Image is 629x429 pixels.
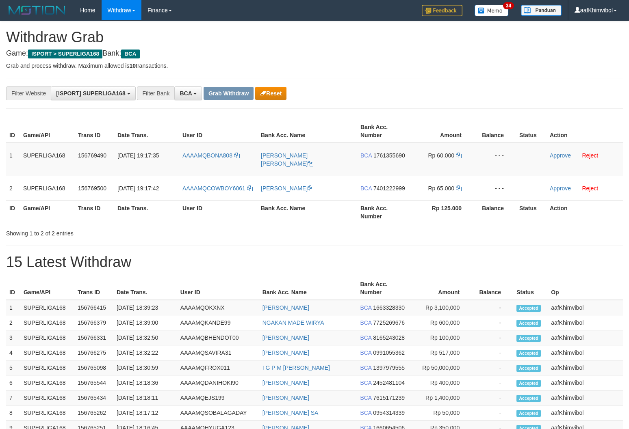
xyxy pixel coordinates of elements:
span: 34 [503,2,514,9]
td: 7 [6,390,20,405]
img: panduan.png [521,5,562,16]
td: 6 [6,375,20,390]
span: Accepted [516,350,541,357]
td: 1 [6,143,20,176]
td: AAAAMQEJS199 [177,390,259,405]
span: Copy 8165243028 to clipboard [373,334,405,341]
span: Copy 7725269676 to clipboard [373,319,405,326]
td: SUPERLIGA168 [20,315,74,330]
a: Reject [582,152,598,159]
th: User ID [179,120,258,143]
a: AAAAMQCOWBOY6061 [182,185,253,192]
span: Rp 60.000 [428,152,455,159]
th: Game/API [20,120,75,143]
span: Copy 0954314339 to clipboard [373,410,405,416]
th: Action [547,120,623,143]
th: Amount [409,277,472,300]
a: [PERSON_NAME] [262,334,309,341]
a: Copy 60000 to clipboard [456,152,462,159]
span: Accepted [516,395,541,402]
td: [DATE] 18:18:36 [113,375,177,390]
td: AAAAMQBHENDOT00 [177,330,259,345]
td: 156766275 [74,345,113,360]
img: Button%20Memo.svg [475,5,509,16]
td: - - - [474,176,516,200]
span: Copy 1663328330 to clipboard [373,304,405,311]
h1: Withdraw Grab [6,29,623,45]
td: AAAAMQFROX011 [177,360,259,375]
span: BCA [360,395,371,401]
td: 156765098 [74,360,113,375]
th: ID [6,200,20,224]
td: - - - [474,143,516,176]
th: Bank Acc. Name [259,277,357,300]
th: Date Trans. [113,277,177,300]
span: Copy 1397979555 to clipboard [373,364,405,371]
span: 156769500 [78,185,106,192]
td: [DATE] 18:39:00 [113,315,177,330]
td: SUPERLIGA168 [20,405,74,420]
img: Feedback.jpg [422,5,462,16]
td: 156765544 [74,375,113,390]
td: - [472,360,513,375]
td: SUPERLIGA168 [20,345,74,360]
td: [DATE] 18:18:11 [113,390,177,405]
td: aafKhimvibol [548,315,623,330]
a: I G P M [PERSON_NAME] [262,364,330,371]
td: Rp 1,400,000 [409,390,472,405]
td: - [472,375,513,390]
a: Copy 65000 to clipboard [456,185,462,192]
div: Filter Bank [137,86,174,100]
span: Rp 65.000 [428,185,455,192]
td: 2 [6,315,20,330]
div: Filter Website [6,86,51,100]
td: 4 [6,345,20,360]
td: - [472,300,513,315]
td: aafKhimvibol [548,360,623,375]
p: Grab and process withdraw. Maximum allowed is transactions. [6,62,623,70]
a: [PERSON_NAME] [262,395,309,401]
td: - [472,405,513,420]
th: Status [516,120,547,143]
span: Accepted [516,305,541,312]
td: aafKhimvibol [548,300,623,315]
th: Balance [472,277,513,300]
strong: 10 [129,63,136,69]
span: Copy 0991055362 to clipboard [373,349,405,356]
td: Rp 50,000,000 [409,360,472,375]
th: Status [513,277,548,300]
span: [ISPORT] SUPERLIGA168 [56,90,125,97]
span: [DATE] 19:17:35 [117,152,159,159]
span: BCA [360,379,371,386]
span: Copy 7615171239 to clipboard [373,395,405,401]
td: SUPERLIGA168 [20,390,74,405]
a: [PERSON_NAME] [262,349,309,356]
span: Accepted [516,320,541,327]
td: aafKhimvibol [548,330,623,345]
a: Reject [582,185,598,192]
span: ISPORT > SUPERLIGA168 [28,50,102,58]
span: BCA [360,410,371,416]
span: BCA [121,50,139,58]
th: Op [548,277,623,300]
span: 156769490 [78,152,106,159]
span: BCA [360,185,372,192]
td: [DATE] 18:30:59 [113,360,177,375]
img: MOTION_logo.png [6,4,68,16]
td: Rp 100,000 [409,330,472,345]
div: Showing 1 to 2 of 2 entries [6,226,256,237]
td: SUPERLIGA168 [20,360,74,375]
span: BCA [360,364,371,371]
th: Action [547,200,623,224]
th: User ID [177,277,259,300]
th: Bank Acc. Number [357,277,409,300]
th: Bank Acc. Number [357,120,410,143]
td: 156766415 [74,300,113,315]
td: - [472,315,513,330]
span: Copy 7401222999 to clipboard [373,185,405,192]
td: - [472,390,513,405]
td: 156765262 [74,405,113,420]
th: Bank Acc. Number [357,200,410,224]
td: - [472,330,513,345]
a: [PERSON_NAME] [262,379,309,386]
